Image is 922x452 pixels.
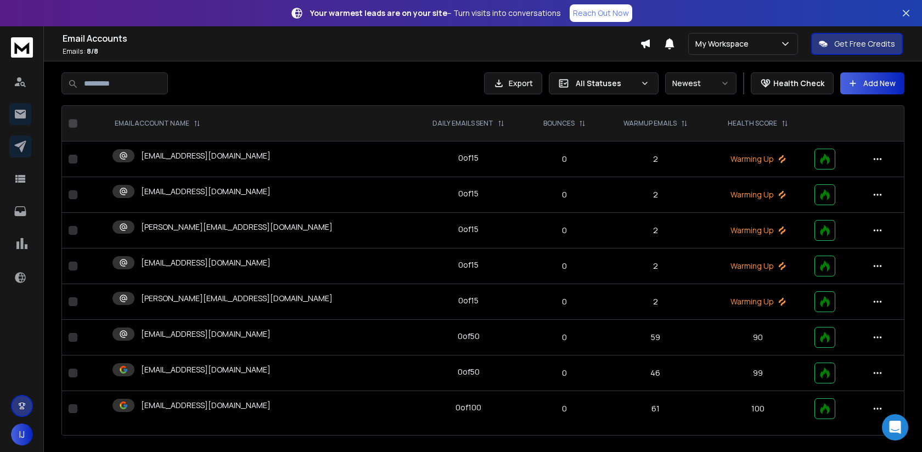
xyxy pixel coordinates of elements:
h1: Email Accounts [63,32,640,45]
td: 100 [708,391,808,427]
button: Export [484,72,542,94]
div: 0 of 15 [458,188,479,199]
td: 99 [708,355,808,391]
div: EMAIL ACCOUNT NAME [115,119,200,128]
p: 0 [533,154,597,165]
p: [EMAIL_ADDRESS][DOMAIN_NAME] [141,329,271,340]
td: 2 [603,213,708,248]
p: Warming Up [715,296,801,307]
td: 59 [603,320,708,355]
p: Reach Out Now [573,8,629,19]
a: Reach Out Now [570,4,632,22]
button: IJ [11,423,33,445]
p: 0 [533,332,597,343]
p: 0 [533,296,597,307]
div: 0 of 15 [458,259,479,270]
button: Health Check [751,72,834,94]
p: Warming Up [715,189,801,200]
p: Warming Up [715,261,801,272]
td: 2 [603,142,708,177]
button: Get Free Credits [811,33,903,55]
div: 0 of 15 [458,295,479,306]
p: [PERSON_NAME][EMAIL_ADDRESS][DOMAIN_NAME] [141,222,333,233]
p: [EMAIL_ADDRESS][DOMAIN_NAME] [141,257,271,268]
p: [PERSON_NAME][EMAIL_ADDRESS][DOMAIN_NAME] [141,293,333,304]
img: logo [11,37,33,58]
p: [EMAIL_ADDRESS][DOMAIN_NAME] [141,364,271,375]
p: All Statuses [576,78,636,89]
p: My Workspace [695,38,753,49]
p: Emails : [63,47,640,56]
div: 0 of 15 [458,224,479,235]
p: – Turn visits into conversations [310,8,561,19]
p: 0 [533,368,597,378]
button: Add New [840,72,904,94]
strong: Your warmest leads are on your site [310,8,447,18]
p: [EMAIL_ADDRESS][DOMAIN_NAME] [141,186,271,197]
button: Newest [665,72,737,94]
div: Open Intercom Messenger [882,414,908,440]
p: Warming Up [715,225,801,236]
p: BOUNCES [543,119,575,128]
td: 61 [603,391,708,427]
p: [EMAIL_ADDRESS][DOMAIN_NAME] [141,400,271,411]
p: HEALTH SCORE [728,119,777,128]
p: WARMUP EMAILS [623,119,677,128]
p: Get Free Credits [834,38,895,49]
div: 0 of 50 [458,331,480,342]
p: Warming Up [715,154,801,165]
p: Health Check [773,78,824,89]
p: [EMAIL_ADDRESS][DOMAIN_NAME] [141,150,271,161]
td: 2 [603,284,708,320]
p: 0 [533,261,597,272]
p: 0 [533,403,597,414]
td: 90 [708,320,808,355]
td: 46 [603,355,708,391]
p: 0 [533,189,597,200]
p: 0 [533,225,597,236]
span: 8 / 8 [87,47,98,56]
p: DAILY EMAILS SENT [432,119,493,128]
div: 0 of 15 [458,152,479,163]
td: 2 [603,177,708,213]
td: 2 [603,248,708,284]
div: 0 of 100 [456,402,481,413]
div: 0 of 50 [458,366,480,377]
